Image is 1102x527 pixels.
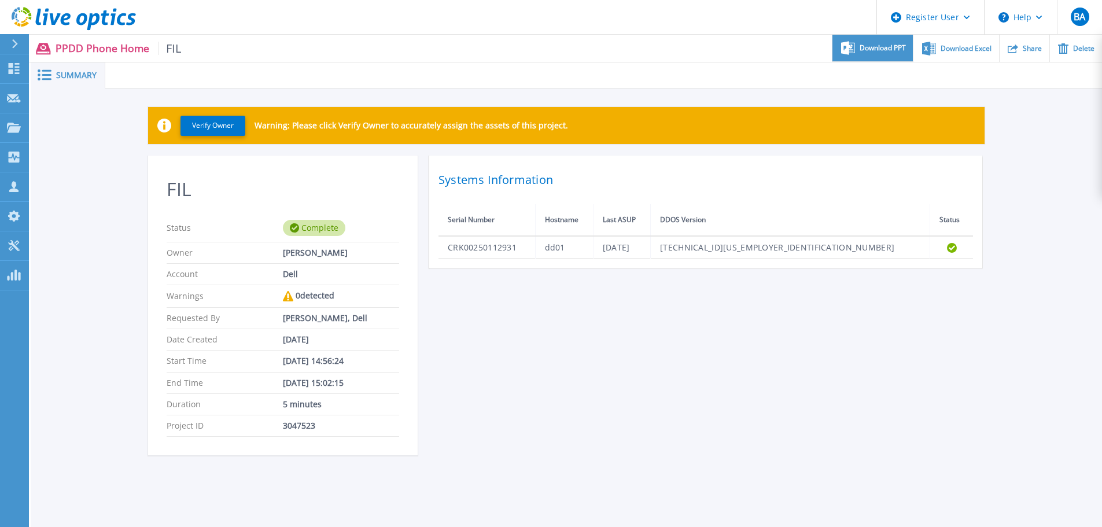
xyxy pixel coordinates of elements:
td: CRK00250112931 [438,236,535,259]
p: Duration [167,400,283,409]
div: [PERSON_NAME], Dell [283,314,399,323]
span: FIL [159,42,182,55]
div: Dell [283,270,399,279]
span: Download PPT [860,45,906,51]
span: Share [1023,45,1042,52]
p: PPDD Phone Home [56,42,182,55]
div: [PERSON_NAME] [283,248,399,257]
span: Download Excel [941,45,992,52]
p: Date Created [167,335,283,344]
span: Delete [1073,45,1094,52]
div: 3047523 [283,421,399,430]
div: [DATE] 14:56:24 [283,356,399,366]
p: Warnings [167,291,283,301]
th: Serial Number [438,204,535,236]
div: Complete [283,220,345,236]
td: [DATE] [593,236,650,259]
div: [DATE] 15:02:15 [283,378,399,388]
span: BA [1074,12,1085,21]
p: Start Time [167,356,283,366]
h2: FIL [167,179,399,200]
th: Hostname [535,204,593,236]
p: Account [167,270,283,279]
p: Requested By [167,314,283,323]
td: dd01 [535,236,593,259]
th: DDOS Version [651,204,930,236]
th: Last ASUP [593,204,650,236]
p: Warning: Please click Verify Owner to accurately assign the assets of this project. [255,121,568,130]
th: Status [930,204,973,236]
div: 0 detected [283,291,399,301]
div: [DATE] [283,335,399,344]
p: Project ID [167,421,283,430]
button: Verify Owner [180,116,245,136]
p: Owner [167,248,283,257]
div: 5 minutes [283,400,399,409]
p: Status [167,220,283,236]
h2: Systems Information [438,169,973,190]
td: [TECHNICAL_ID][US_EMPLOYER_IDENTIFICATION_NUMBER] [651,236,930,259]
p: End Time [167,378,283,388]
span: Summary [56,71,97,79]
